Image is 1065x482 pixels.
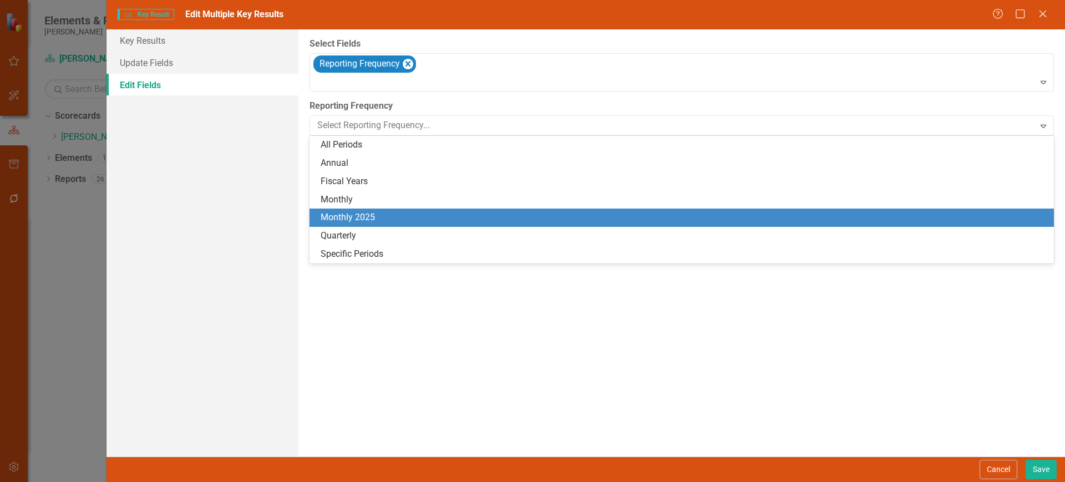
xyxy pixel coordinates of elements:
div: Monthly [321,194,1047,206]
span: Edit Multiple Key Results [185,9,283,19]
a: Edit Fields [106,74,298,96]
label: Reporting Frequency [310,100,1054,113]
button: Save [1026,460,1057,479]
div: Remove Reporting Frequency [403,59,413,69]
button: Cancel [980,460,1017,479]
a: Key Results [106,29,298,52]
div: All Periods [321,139,1047,151]
div: Fiscal Years [321,175,1047,188]
a: Update Fields [106,52,298,74]
div: Quarterly [321,230,1047,242]
label: Select Fields [310,38,1054,50]
div: Monthly 2025 [321,211,1047,224]
div: Specific Periods [321,248,1047,261]
div: Annual [321,157,1047,170]
span: Key Result [118,9,174,20]
div: Reporting Frequency [316,56,402,72]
